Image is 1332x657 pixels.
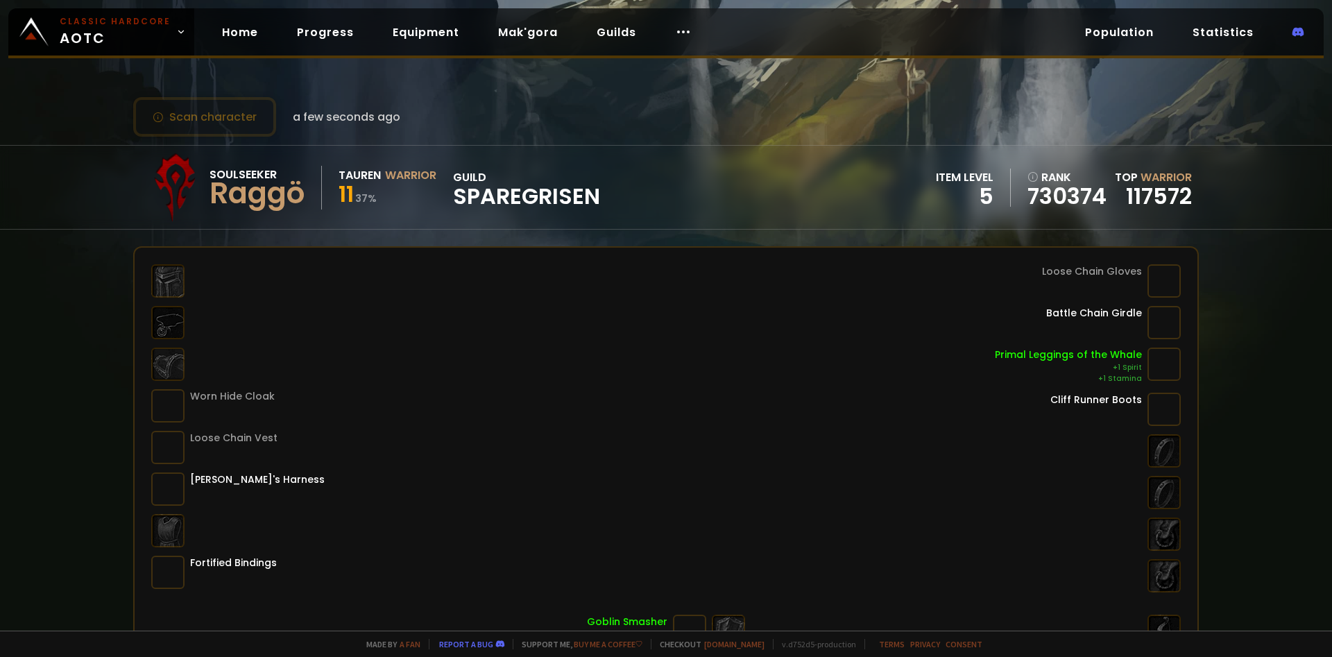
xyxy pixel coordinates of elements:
[995,348,1142,362] div: Primal Leggings of the Whale
[385,167,436,184] div: Warrior
[339,178,354,210] span: 11
[151,431,185,464] img: item-2648
[355,191,377,205] small: 37 %
[574,639,642,649] a: Buy me a coffee
[936,169,993,186] div: item level
[946,639,982,649] a: Consent
[1181,18,1265,46] a: Statistics
[1046,306,1142,321] div: Battle Chain Girdle
[211,18,269,46] a: Home
[1074,18,1165,46] a: Population
[453,186,600,207] span: Sparegrisen
[60,15,171,28] small: Classic Hardcore
[190,556,277,570] div: Fortified Bindings
[210,183,305,204] div: Raggö
[995,362,1142,373] div: +1 Spirit
[151,389,185,423] img: item-1421
[1141,169,1192,185] span: Warrior
[60,15,171,49] span: AOTC
[651,639,765,649] span: Checkout
[1042,264,1142,279] div: Loose Chain Gloves
[879,639,905,649] a: Terms
[1147,264,1181,298] img: item-2645
[190,389,275,404] div: Worn Hide Cloak
[1147,393,1181,426] img: item-4972
[286,18,365,46] a: Progress
[400,639,420,649] a: a fan
[1027,169,1107,186] div: rank
[358,639,420,649] span: Made by
[773,639,856,649] span: v. d752d5 - production
[487,18,569,46] a: Mak'gora
[151,472,185,506] img: item-6125
[1126,180,1192,212] a: 117572
[586,18,647,46] a: Guilds
[936,186,993,207] div: 5
[293,108,400,126] span: a few seconds ago
[587,615,667,629] div: Goblin Smasher
[190,472,325,487] div: [PERSON_NAME]'s Harness
[190,431,277,445] div: Loose Chain Vest
[8,8,194,56] a: Classic HardcoreAOTC
[513,639,642,649] span: Support me,
[910,639,940,649] a: Privacy
[339,167,381,184] div: Tauren
[382,18,470,46] a: Equipment
[210,166,305,183] div: Soulseeker
[453,169,600,207] div: guild
[133,97,276,137] button: Scan character
[1027,186,1107,207] a: 730374
[995,373,1142,384] div: +1 Stamina
[1115,169,1192,186] div: Top
[704,639,765,649] a: [DOMAIN_NAME]
[1147,348,1181,381] img: item-15009
[1050,393,1142,407] div: Cliff Runner Boots
[151,556,185,589] img: item-4969
[1147,306,1181,339] img: item-4669
[439,639,493,649] a: Report a bug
